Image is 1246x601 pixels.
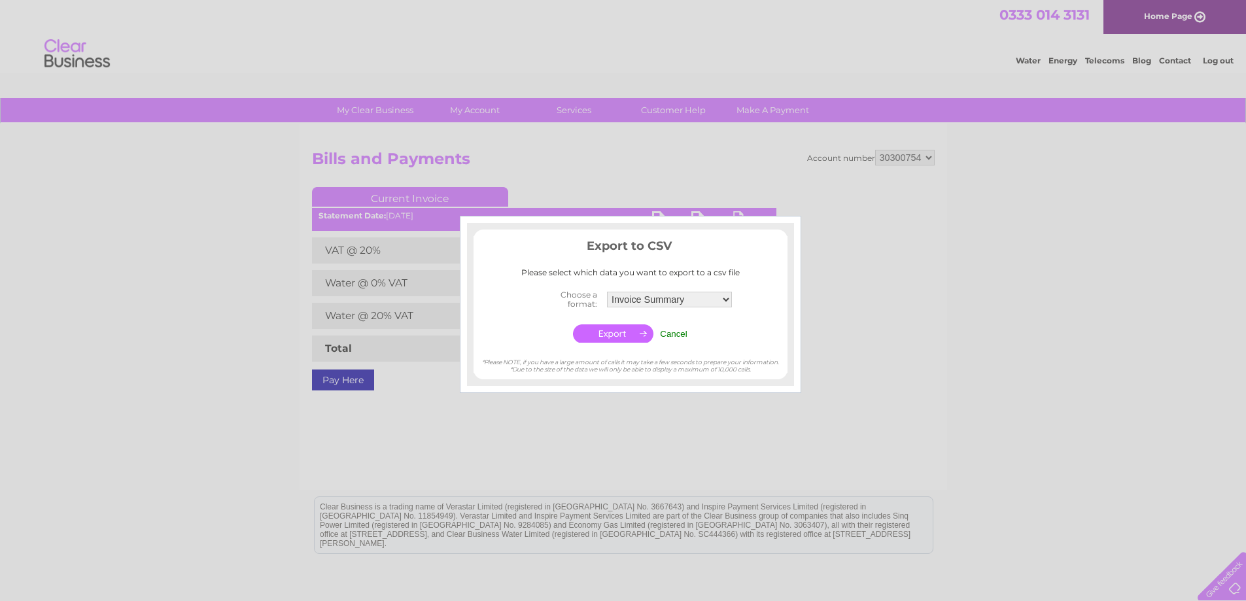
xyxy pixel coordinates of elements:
a: Log out [1203,56,1234,65]
a: Energy [1048,56,1077,65]
th: Choose a format: [525,286,604,313]
a: Water [1016,56,1041,65]
a: Telecoms [1085,56,1124,65]
div: Clear Business is a trading name of Verastar Limited (registered in [GEOGRAPHIC_DATA] No. 3667643... [315,7,933,63]
a: Contact [1159,56,1191,65]
input: Cancel [660,329,687,339]
a: 0333 014 3131 [999,7,1090,23]
div: Please select which data you want to export to a csv file [474,268,787,277]
img: logo.png [44,34,111,74]
div: *Please NOTE, if you have a large amount of calls it may take a few seconds to prepare your infor... [474,346,787,373]
a: Blog [1132,56,1151,65]
h3: Export to CSV [474,237,787,260]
